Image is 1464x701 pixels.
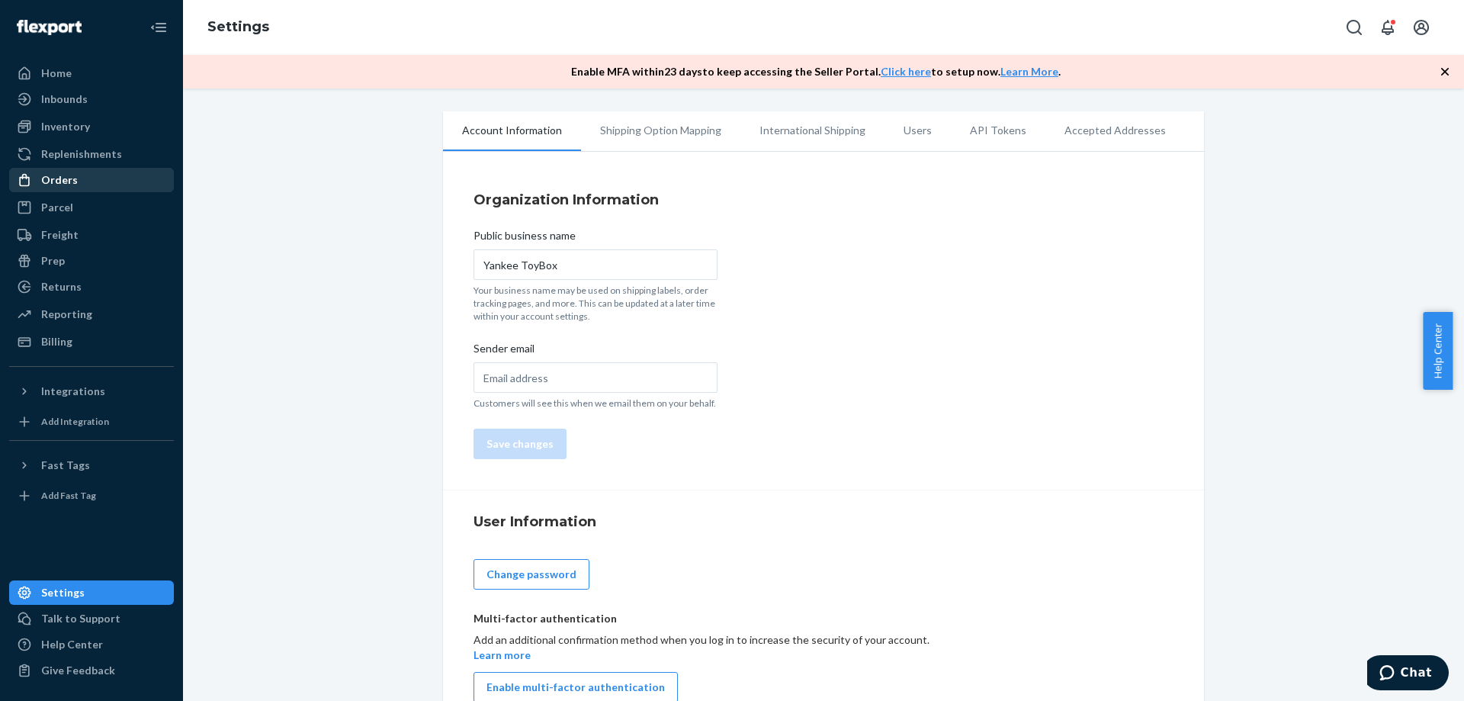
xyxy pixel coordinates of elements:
div: Integrations [41,384,105,399]
span: Sender email [474,341,535,362]
a: Learn More [1000,65,1058,78]
div: Prep [41,253,65,269]
div: Returns [41,279,82,294]
p: Multi-factor authentication [474,611,617,626]
button: Learn more [474,648,531,663]
input: Public business name [474,249,718,280]
div: Add Integration [41,415,109,428]
button: Change password [474,559,589,590]
button: Help Center [1423,312,1453,390]
a: Parcel [9,195,174,220]
iframe: Opens a widget where you can chat to one of our agents [1367,655,1449,693]
p: Customers will see this when we email them on your behalf. [474,397,718,410]
button: Open account menu [1406,12,1437,43]
div: Reporting [41,307,92,322]
button: Save changes [474,429,567,459]
div: Inventory [41,119,90,134]
a: Reporting [9,302,174,326]
div: Talk to Support [41,611,120,626]
div: Parcel [41,200,73,215]
a: Home [9,61,174,85]
a: Replenishments [9,142,174,166]
button: Integrations [9,379,174,404]
button: Open notifications [1372,12,1403,43]
a: Freight [9,223,174,247]
a: Inventory [9,114,174,139]
div: Fast Tags [41,458,90,473]
div: Freight [41,227,79,243]
h4: User Information [474,512,1173,532]
a: Prep [9,249,174,273]
li: API Tokens [951,111,1045,150]
p: Your business name may be used on shipping labels, order tracking pages, and more. This can be up... [474,284,718,323]
div: Give Feedback [41,663,115,678]
div: Orders [41,172,78,188]
div: Inbounds [41,92,88,107]
a: Settings [9,580,174,605]
div: Add Fast Tag [41,489,96,502]
a: Returns [9,275,174,299]
button: Give Feedback [9,658,174,683]
img: Flexport logo [17,20,82,35]
button: Talk to Support [9,606,174,631]
input: Sender email [474,362,718,393]
li: Account Information [443,111,581,151]
ol: breadcrumbs [195,5,281,50]
button: Open Search Box [1339,12,1369,43]
li: Shipping Option Mapping [581,111,740,150]
a: Click here [881,65,931,78]
span: Public business name [474,228,576,249]
div: Home [41,66,72,81]
div: Billing [41,334,72,349]
div: Settings [41,585,85,600]
a: Add Fast Tag [9,484,174,508]
li: Users [884,111,951,150]
a: Add Integration [9,410,174,434]
button: Close Navigation [143,12,174,43]
a: Settings [207,18,269,35]
h4: Organization Information [474,190,1173,210]
div: Help Center [41,637,103,652]
li: Accepted Addresses [1045,111,1185,150]
a: Orders [9,168,174,192]
a: Inbounds [9,87,174,111]
div: Add an additional confirmation method when you log in to increase the security of your account. [474,632,931,663]
a: Billing [9,330,174,354]
li: International Shipping [740,111,884,150]
button: Fast Tags [9,453,174,478]
p: Enable MFA within 23 days to keep accessing the Seller Portal. to setup now. . [571,64,1061,79]
a: Help Center [9,632,174,657]
div: Replenishments [41,146,122,162]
